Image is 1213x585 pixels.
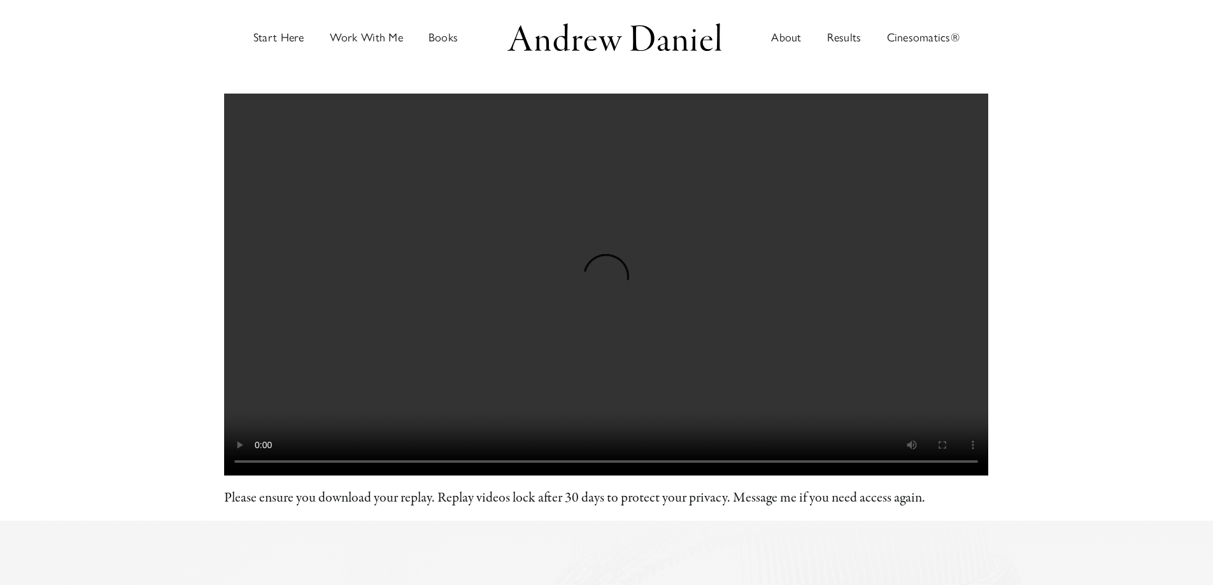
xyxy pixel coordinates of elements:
[224,488,988,508] p: Please ensure you down­load your replay. Replay videos lock after 30 days to pro­tect your pri­va...
[827,32,862,43] span: Results
[827,3,862,73] a: Results
[887,32,960,43] span: Cinesomatics®
[330,32,403,43] span: Work With Me
[253,32,304,43] span: Start Here
[429,32,458,43] span: Books
[429,3,458,73] a: Discover books written by Andrew Daniel
[771,3,801,73] a: About
[887,3,960,73] a: Cinesomatics®
[253,3,304,73] a: Start Here
[771,32,801,43] span: About
[503,20,726,55] img: Andrew Daniel Logo
[330,3,403,73] a: Work with Andrew in groups or private sessions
